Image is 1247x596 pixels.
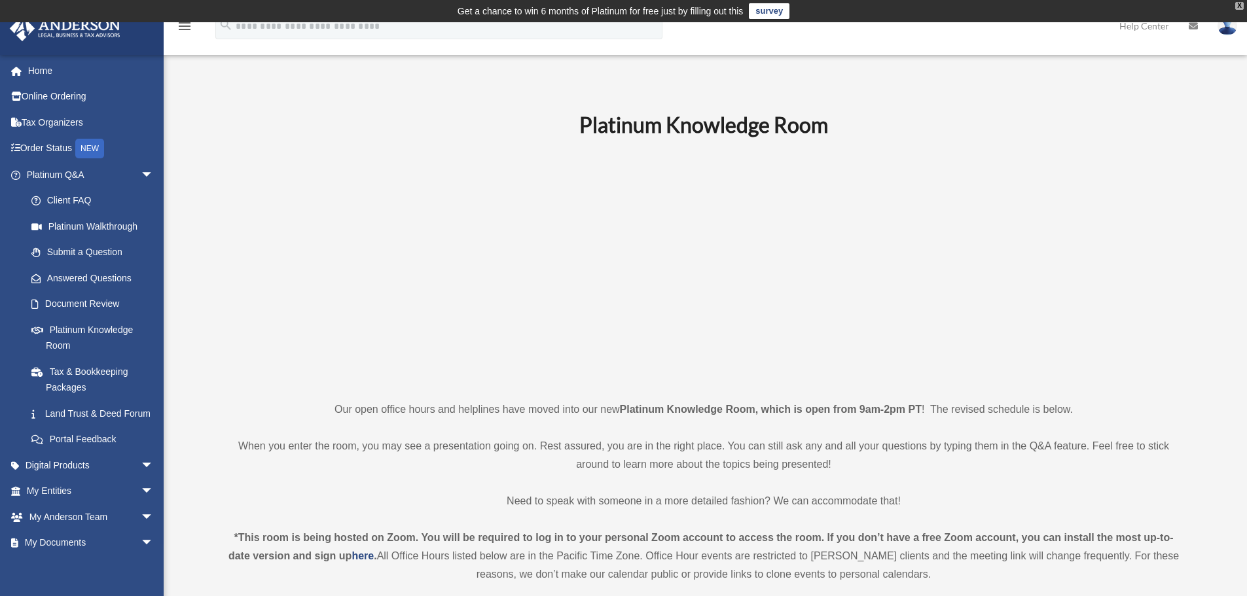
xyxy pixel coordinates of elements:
strong: . [374,550,376,561]
span: arrow_drop_down [141,504,167,531]
a: Submit a Question [18,239,173,266]
a: Platinum Q&Aarrow_drop_down [9,162,173,188]
div: Get a chance to win 6 months of Platinum for free just by filling out this [458,3,744,19]
div: All Office Hours listed below are in the Pacific Time Zone. Office Hour events are restricted to ... [225,529,1184,584]
strong: *This room is being hosted on Zoom. You will be required to log in to your personal Zoom account ... [228,532,1174,561]
a: menu [177,23,192,34]
div: NEW [75,139,104,158]
img: Anderson Advisors Platinum Portal [6,16,124,41]
a: survey [749,3,789,19]
span: arrow_drop_down [141,530,167,557]
a: Client FAQ [18,188,173,214]
a: Document Review [18,291,173,317]
a: Tax & Bookkeeping Packages [18,359,173,400]
i: search [219,18,233,32]
a: Home [9,58,173,84]
a: Answered Questions [18,265,173,291]
iframe: 231110_Toby_KnowledgeRoom [507,155,900,376]
p: Our open office hours and helplines have moved into our new ! The revised schedule is below. [225,400,1184,419]
a: My Entitiesarrow_drop_down [9,478,173,504]
a: Order StatusNEW [9,135,173,162]
a: Digital Productsarrow_drop_down [9,452,173,478]
a: My Documentsarrow_drop_down [9,530,173,556]
a: Online Ordering [9,84,173,110]
a: Tax Organizers [9,109,173,135]
a: Portal Feedback [18,427,173,453]
strong: Platinum Knowledge Room, which is open from 9am-2pm PT [620,404,922,415]
span: arrow_drop_down [141,162,167,188]
p: Need to speak with someone in a more detailed fashion? We can accommodate that! [225,492,1184,510]
a: here [352,550,374,561]
span: arrow_drop_down [141,478,167,505]
i: menu [177,18,192,34]
span: arrow_drop_down [141,452,167,479]
img: User Pic [1218,16,1237,35]
a: Platinum Knowledge Room [18,317,167,359]
p: When you enter the room, you may see a presentation going on. Rest assured, you are in the right ... [225,437,1184,474]
div: close [1235,2,1244,10]
a: Platinum Walkthrough [18,213,173,239]
a: My Anderson Teamarrow_drop_down [9,504,173,530]
b: Platinum Knowledge Room [579,112,828,137]
a: Land Trust & Deed Forum [18,400,173,427]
